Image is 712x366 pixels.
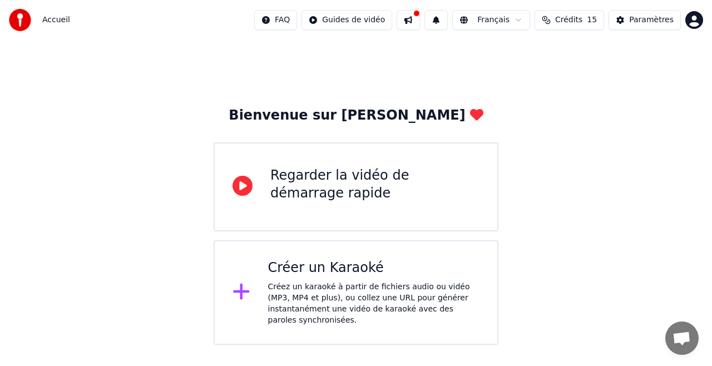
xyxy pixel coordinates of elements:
img: youka [9,9,31,31]
span: Accueil [42,14,70,26]
button: Paramètres [609,10,681,30]
span: 15 [587,14,597,26]
span: Crédits [555,14,582,26]
button: FAQ [254,10,297,30]
nav: breadcrumb [42,14,70,26]
div: Créez un karaoké à partir de fichiers audio ou vidéo (MP3, MP4 et plus), ou collez une URL pour g... [268,281,480,326]
div: Paramètres [629,14,674,26]
div: Bienvenue sur [PERSON_NAME] [229,107,483,125]
button: Crédits15 [535,10,604,30]
div: Créer un Karaoké [268,259,480,277]
button: Guides de vidéo [301,10,392,30]
div: Regarder la vidéo de démarrage rapide [270,167,479,202]
a: Ouvrir le chat [665,322,699,355]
